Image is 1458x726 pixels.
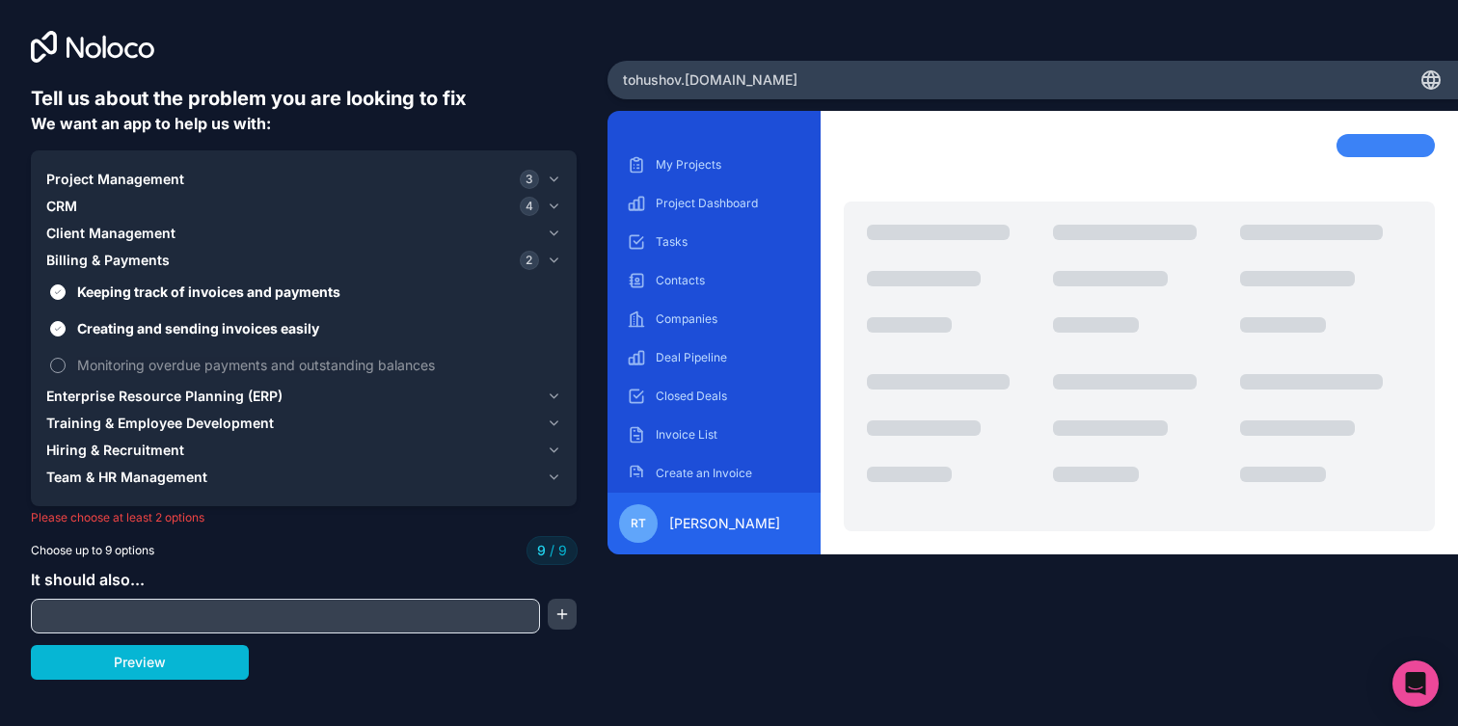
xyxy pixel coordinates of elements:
[520,170,539,189] span: 3
[46,193,561,220] button: CRM4
[46,441,184,460] span: Hiring & Recruitment
[50,358,66,373] button: Monitoring overdue payments and outstanding balances
[669,514,780,533] span: [PERSON_NAME]
[631,516,646,531] span: RT
[46,166,561,193] button: Project Management3
[656,157,801,173] p: My Projects
[46,468,207,487] span: Team & HR Management
[656,350,801,365] p: Deal Pipeline
[656,196,801,211] p: Project Dashboard
[1392,660,1439,707] div: Open Intercom Messenger
[46,170,184,189] span: Project Management
[31,510,577,525] p: Please choose at least 2 options
[31,542,154,559] span: Choose up to 9 options
[77,282,557,302] span: Keeping track of invoices and payments
[31,85,577,112] h6: Tell us about the problem you are looking to fix
[537,541,546,560] span: 9
[520,197,539,216] span: 4
[46,387,283,406] span: Enterprise Resource Planning (ERP)
[46,464,561,491] button: Team & HR Management
[623,70,797,90] span: tohushov .[DOMAIN_NAME]
[77,355,557,375] span: Monitoring overdue payments and outstanding balances
[46,247,561,274] button: Billing & Payments2
[31,570,145,589] span: It should also...
[50,321,66,336] button: Creating and sending invoices easily
[623,149,805,477] div: scrollable content
[46,274,561,383] div: Billing & Payments2
[46,383,561,410] button: Enterprise Resource Planning (ERP)
[520,251,539,270] span: 2
[656,389,801,404] p: Closed Deals
[46,414,274,433] span: Training & Employee Development
[46,437,561,464] button: Hiring & Recruitment
[46,410,561,437] button: Training & Employee Development
[46,224,175,243] span: Client Management
[46,220,561,247] button: Client Management
[550,542,554,558] span: /
[656,311,801,327] p: Companies
[31,645,249,680] button: Preview
[656,234,801,250] p: Tasks
[31,114,271,133] span: We want an app to help us with:
[77,318,557,338] span: Creating and sending invoices easily
[46,251,170,270] span: Billing & Payments
[656,273,801,288] p: Contacts
[546,541,567,560] span: 9
[46,197,77,216] span: CRM
[50,284,66,300] button: Keeping track of invoices and payments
